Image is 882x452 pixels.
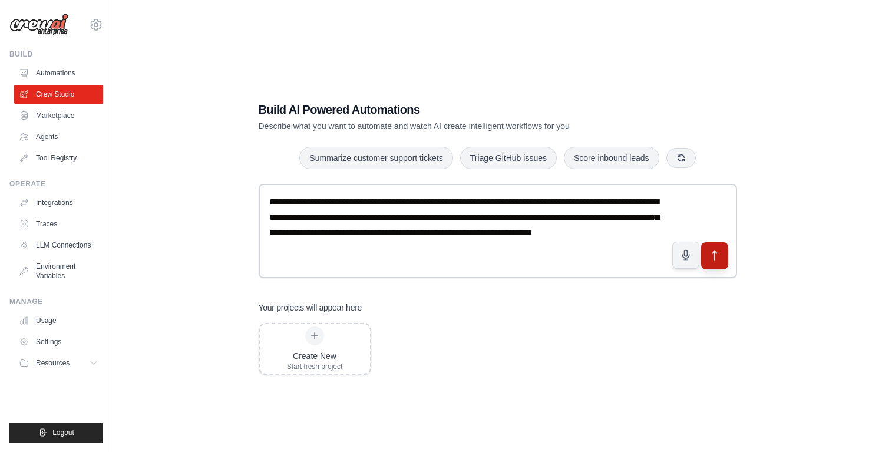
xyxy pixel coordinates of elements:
img: Logo [9,14,68,36]
button: Logout [9,423,103,443]
span: Resources [36,358,70,368]
p: Describe what you want to automate and watch AI create intelligent workflows for you [259,120,655,132]
button: Summarize customer support tickets [299,147,452,169]
button: Click to speak your automation idea [672,242,699,269]
div: Manage [9,297,103,306]
a: Agents [14,127,103,146]
h3: Your projects will appear here [259,302,362,314]
a: Usage [14,311,103,330]
a: Environment Variables [14,257,103,285]
div: Operate [9,179,103,189]
button: Triage GitHub issues [460,147,557,169]
button: Score inbound leads [564,147,659,169]
a: Tool Registry [14,149,103,167]
div: Start fresh project [287,362,343,371]
a: Automations [14,64,103,83]
a: Crew Studio [14,85,103,104]
h1: Build AI Powered Automations [259,101,655,118]
a: Integrations [14,193,103,212]
button: Get new suggestions [666,148,696,168]
div: Build [9,50,103,59]
a: LLM Connections [14,236,103,255]
a: Settings [14,332,103,351]
button: Resources [14,354,103,372]
span: Logout [52,428,74,437]
iframe: Chat Widget [823,395,882,452]
a: Marketplace [14,106,103,125]
div: Create New [287,350,343,362]
a: Traces [14,215,103,233]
